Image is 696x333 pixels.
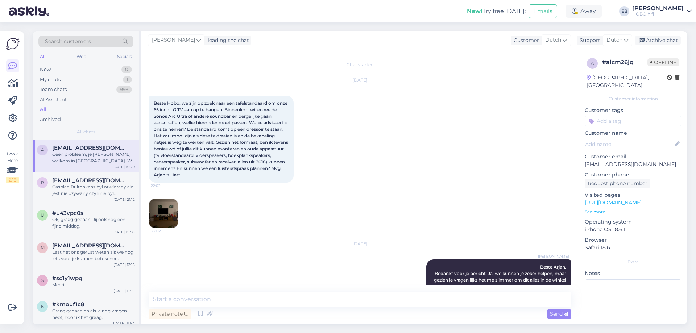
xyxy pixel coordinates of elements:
[40,106,46,113] div: All
[52,308,135,321] div: Graag gedaan en als je nog vragen hebt, hoor ik het graag.
[40,116,61,123] div: Archived
[585,179,650,188] div: Request phone number
[585,107,681,114] p: Customer tags
[52,282,135,288] div: Merci!
[647,58,679,66] span: Offline
[113,321,135,326] div: [DATE] 11:54
[41,278,44,283] span: s
[585,259,681,265] div: Extra
[52,184,135,197] div: Caspian Buitenkans był otwierany ale jest nie używany czyli nie był włączony ani razu?
[585,236,681,244] p: Browser
[632,11,684,17] div: HOBO hifi
[116,86,132,93] div: 99+
[149,77,571,83] div: [DATE]
[585,218,681,226] p: Operating system
[511,37,539,44] div: Customer
[40,66,51,73] div: New
[52,301,84,308] span: #kmouf1c8
[41,304,44,309] span: k
[52,275,82,282] span: #sc1y1wpq
[75,52,88,61] div: Web
[123,76,132,83] div: 1
[6,177,19,183] div: 2 / 3
[591,61,594,66] span: a
[41,212,44,218] span: u
[6,37,20,51] img: Askly Logo
[619,6,629,16] div: EB
[112,229,135,235] div: [DATE] 15:50
[529,4,557,18] button: Emails
[6,151,19,183] div: Look Here
[632,5,692,17] a: [PERSON_NAME]HOBO hifi
[40,96,67,103] div: AI Assistant
[41,147,44,153] span: a
[467,8,482,14] b: New!
[151,228,178,234] span: 22:02
[602,58,647,67] div: # aicm26jq
[52,151,135,164] div: Geen probleem, je [PERSON_NAME] welkom in [GEOGRAPHIC_DATA]. We hebben [PERSON_NAME] in het assor...
[635,36,681,45] div: Archive chat
[585,244,681,251] p: Safari 18.6
[52,216,135,229] div: Ok, graag gedaan. Jij ook nog een fijne middag.
[52,210,83,216] span: #u43vpc0s
[52,242,128,249] span: msanten57@gmail.com
[154,100,289,178] span: Beste Hobo, we zijn op zoek naar een tafelstandaard om onze 65 inch LG TV aan op te hangen. Binne...
[585,161,681,168] p: [EMAIL_ADDRESS][DOMAIN_NAME]
[538,254,569,259] span: [PERSON_NAME]
[116,52,133,61] div: Socials
[585,270,681,277] p: Notes
[52,249,135,262] div: Laat het ons gerust weten als we nog iets voor je kunnen betekenen.
[45,38,91,45] span: Search customers
[112,164,135,170] div: [DATE] 10:29
[585,140,673,148] input: Add name
[113,262,135,267] div: [DATE] 13:15
[38,52,47,61] div: All
[149,199,178,228] img: Attachment
[149,62,571,68] div: Chat started
[585,96,681,102] div: Customer information
[606,36,622,44] span: Dutch
[585,129,681,137] p: Customer name
[585,171,681,179] p: Customer phone
[545,36,561,44] span: Dutch
[113,288,135,294] div: [DATE] 12:21
[40,76,61,83] div: My chats
[40,86,67,93] div: Team chats
[52,145,128,151] span: arjan.t.hart@icloud.com
[121,66,132,73] div: 0
[52,177,128,184] span: remigiusz1982@interia.pl
[149,241,571,247] div: [DATE]
[585,209,681,215] p: See more ...
[577,37,600,44] div: Support
[585,226,681,233] p: iPhone OS 18.6.1
[632,5,684,11] div: [PERSON_NAME]
[151,183,178,188] span: 22:02
[41,180,44,185] span: r
[566,5,602,18] div: Away
[41,245,45,250] span: m
[152,36,195,44] span: [PERSON_NAME]
[205,37,249,44] div: leading the chat
[113,197,135,202] div: [DATE] 21:12
[585,116,681,126] input: Add a tag
[77,129,95,135] span: All chats
[467,7,526,16] div: Try free [DATE]:
[585,191,681,199] p: Visited pages
[149,309,191,319] div: Private note
[587,74,667,89] div: [GEOGRAPHIC_DATA], [GEOGRAPHIC_DATA]
[585,199,642,206] a: [URL][DOMAIN_NAME]
[550,311,568,317] span: Send
[585,153,681,161] p: Customer email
